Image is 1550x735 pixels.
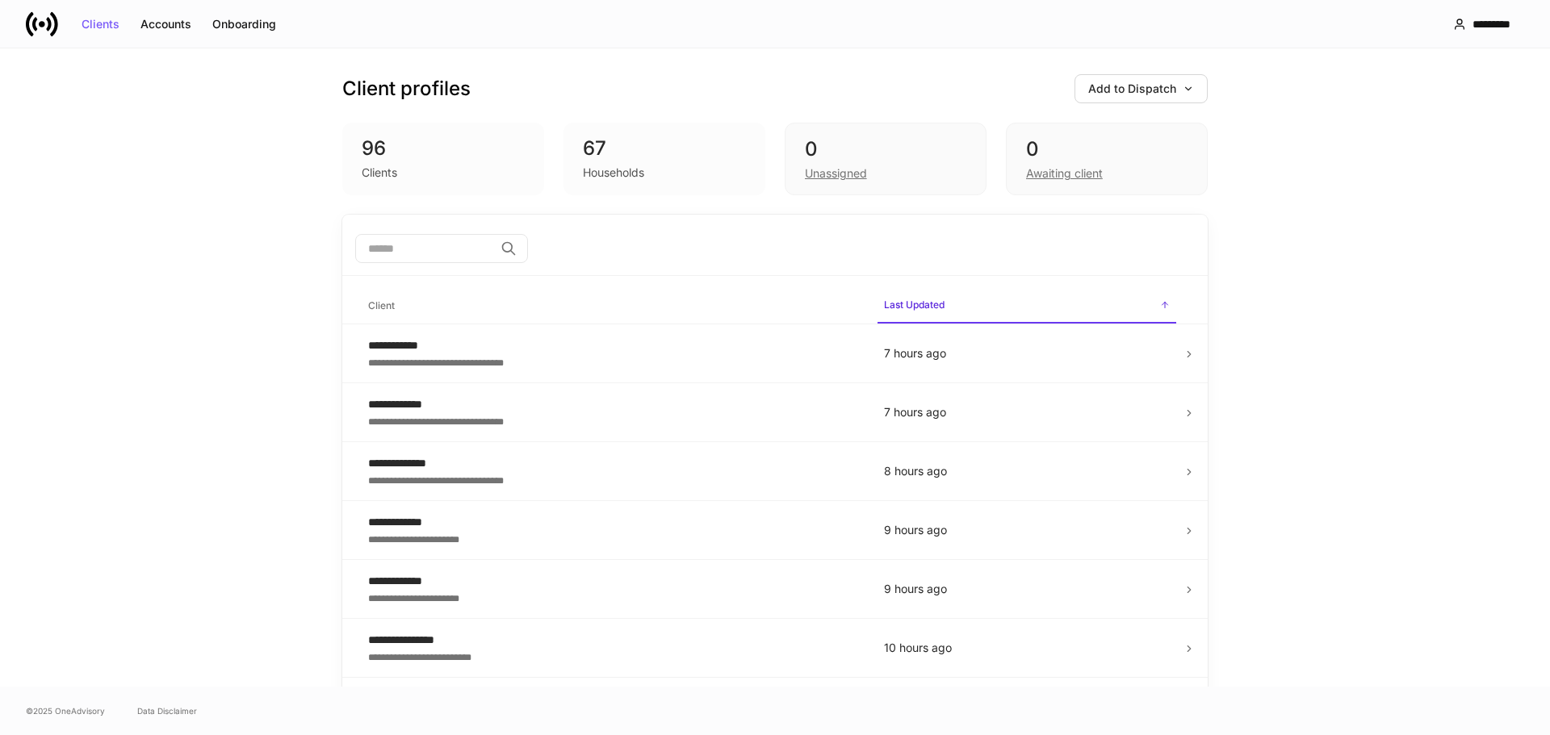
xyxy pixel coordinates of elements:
[342,76,471,102] h3: Client profiles
[130,11,202,37] button: Accounts
[362,290,865,323] span: Client
[884,345,1170,361] p: 7 hours ago
[583,136,746,161] div: 67
[884,463,1170,479] p: 8 hours ago
[1006,123,1208,195] div: 0Awaiting client
[878,289,1176,324] span: Last Updated
[362,136,525,161] div: 96
[140,19,191,30] div: Accounts
[212,19,276,30] div: Onboarding
[785,123,987,195] div: 0Unassigned
[1075,74,1208,103] button: Add to Dispatch
[884,297,945,312] h6: Last Updated
[583,165,644,181] div: Households
[805,136,966,162] div: 0
[362,165,397,181] div: Clients
[1026,136,1188,162] div: 0
[884,581,1170,597] p: 9 hours ago
[884,404,1170,420] p: 7 hours ago
[26,704,105,717] span: © 2025 OneAdvisory
[137,704,197,717] a: Data Disclaimer
[82,19,119,30] div: Clients
[368,298,395,313] h6: Client
[71,11,130,37] button: Clients
[1088,83,1194,94] div: Add to Dispatch
[805,165,867,182] div: Unassigned
[1026,165,1103,182] div: Awaiting client
[202,11,287,37] button: Onboarding
[884,640,1170,656] p: 10 hours ago
[884,522,1170,538] p: 9 hours ago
